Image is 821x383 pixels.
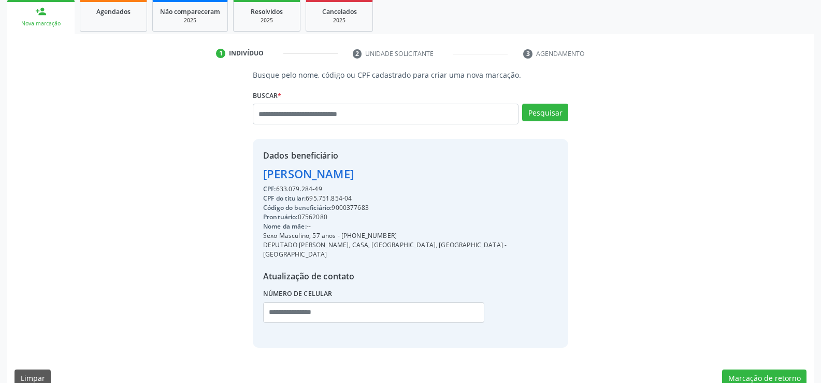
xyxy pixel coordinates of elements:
div: 695.751.854-04 [263,194,558,203]
div: 2025 [241,17,293,24]
div: person_add [35,6,47,17]
span: CPF do titular: [263,194,306,203]
span: Nome da mãe: [263,222,307,231]
div: 1 [216,49,225,58]
div: DEPUTADO [PERSON_NAME], CASA, [GEOGRAPHIC_DATA], [GEOGRAPHIC_DATA] - [GEOGRAPHIC_DATA] [263,240,558,259]
div: Dados beneficiário [263,149,558,162]
label: Buscar [253,88,281,104]
span: Código do beneficiário: [263,203,332,212]
label: Número de celular [263,286,333,302]
div: Sexo Masculino, 57 anos - [PHONE_NUMBER] [263,231,558,240]
div: 2025 [160,17,220,24]
div: -- [263,222,558,231]
div: 9000377683 [263,203,558,212]
div: Atualização de contato [263,270,558,282]
span: Não compareceram [160,7,220,16]
div: 633.079.284-49 [263,185,558,194]
div: 2025 [313,17,365,24]
span: Prontuário: [263,212,298,221]
span: Cancelados [322,7,357,16]
div: Indivíduo [229,49,264,58]
span: Resolvidos [251,7,283,16]
button: Pesquisar [522,104,568,121]
div: Nova marcação [15,20,67,27]
p: Busque pelo nome, código ou CPF cadastrado para criar uma nova marcação. [253,69,568,80]
div: [PERSON_NAME] [263,165,558,182]
div: 07562080 [263,212,558,222]
span: Agendados [96,7,131,16]
span: CPF: [263,185,276,193]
